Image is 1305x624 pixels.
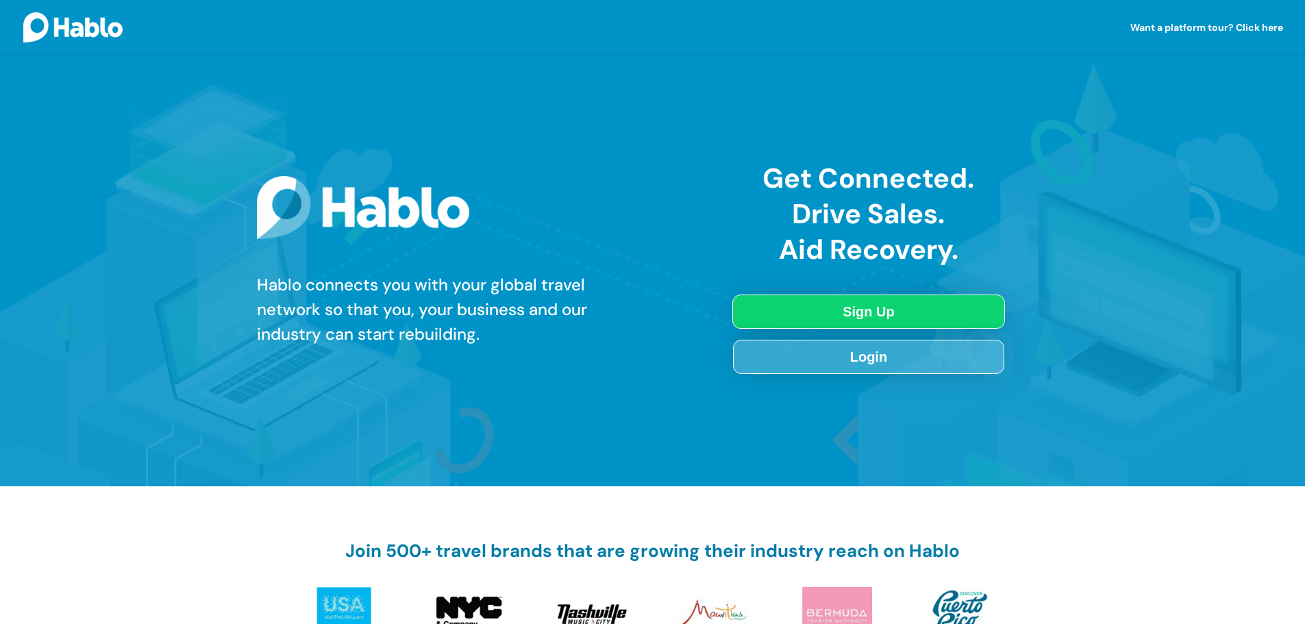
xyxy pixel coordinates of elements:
[345,539,960,562] strong: Join 500+ travel brands that are growing their industry reach on Hablo
[733,160,1004,274] h1: Get Connected. Drive Sales. Aid Recovery.
[733,340,1004,374] a: Login
[1130,23,1283,55] a: Want a platform tour? Click here
[23,12,123,42] img: Hablo
[257,273,630,347] div: Hablo connects you with your global travel network so that you, your business and our industry ca...
[732,295,1005,329] a: Sign Up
